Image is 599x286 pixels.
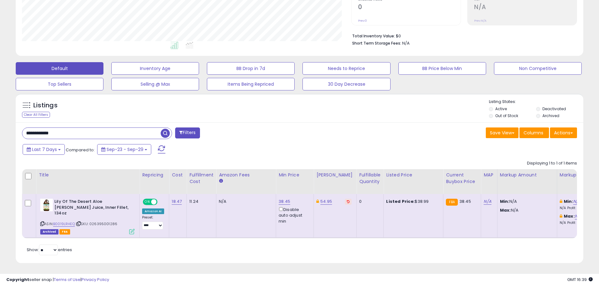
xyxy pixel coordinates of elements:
[564,213,575,219] b: Max:
[500,208,552,213] p: N/A
[27,247,72,253] span: Show: entries
[402,40,410,46] span: N/A
[40,229,58,235] span: Listings that have been deleted from Seller Central
[527,160,577,166] div: Displaying 1 to 1 of 1 items
[494,62,582,75] button: Non Competitive
[359,172,381,185] div: Fulfillable Quantity
[474,3,577,12] h2: N/A
[76,221,117,226] span: | SKU: 026395001286
[189,199,211,204] div: 11.24
[302,78,390,90] button: 30 Day Decrease
[474,19,486,23] small: Prev: N/A
[172,198,182,205] a: 18.47
[142,172,166,178] div: Repricing
[219,172,273,178] div: Amazon Fees
[207,78,295,90] button: Items Being Repriced
[352,40,401,46] b: Short Term Storage Fees:
[279,198,290,205] a: 38.45
[142,208,164,214] div: Amazon AI
[398,62,486,75] button: BB Price Below Min
[40,199,53,211] img: 412kM3Cq3kL._SL40_.jpg
[484,198,491,205] a: N/A
[32,146,57,153] span: Last 7 Days
[219,178,223,184] small: Amazon Fees.
[446,199,458,206] small: FBA
[302,62,390,75] button: Needs to Reprice
[16,62,103,75] button: Default
[207,62,295,75] button: BB Drop in 7d
[386,198,415,204] b: Listed Price:
[54,277,80,283] a: Terms of Use
[542,113,559,118] label: Archived
[489,99,583,105] p: Listing States:
[573,198,581,205] a: N/A
[519,127,549,138] button: Columns
[142,215,164,229] div: Preset:
[500,199,552,204] p: N/A
[446,172,478,185] div: Current Buybox Price
[495,113,518,118] label: Out of Stock
[386,172,441,178] div: Listed Price
[358,3,461,12] h2: 0
[320,198,332,205] a: 54.95
[39,172,137,178] div: Title
[495,106,507,111] label: Active
[23,144,65,155] button: Last 7 Days
[97,144,151,155] button: Sep-23 - Sep-29
[219,199,271,204] div: N/A
[6,277,109,283] div: seller snap | |
[40,199,135,234] div: ASIN:
[386,199,438,204] div: $38.99
[22,112,50,118] div: Clear All Filters
[500,207,511,213] strong: Max:
[111,62,199,75] button: Inventory Age
[567,277,593,283] span: 2025-10-7 16:39 GMT
[500,172,554,178] div: Markup Amount
[550,127,577,138] button: Actions
[143,199,151,205] span: ON
[575,213,582,219] a: N/A
[66,147,95,153] span: Compared to:
[352,32,572,39] li: $0
[53,221,75,227] a: B0019LRHEQ
[111,78,199,90] button: Selling @ Max
[484,172,494,178] div: MAP
[157,199,167,205] span: OFF
[500,198,509,204] strong: Min:
[279,172,311,178] div: Min Price
[524,130,543,136] span: Columns
[33,101,58,110] h5: Listings
[564,198,573,204] b: Min:
[316,172,354,178] div: [PERSON_NAME]
[107,146,143,153] span: Sep-23 - Sep-29
[172,172,184,178] div: Cost
[358,19,367,23] small: Prev: 0
[189,172,214,185] div: Fulfillment Cost
[59,229,70,235] span: FBA
[81,277,109,283] a: Privacy Policy
[16,78,103,90] button: Top Sellers
[6,277,29,283] strong: Copyright
[352,33,395,39] b: Total Inventory Value:
[175,127,200,138] button: Filters
[359,199,379,204] div: 0
[459,198,471,204] span: 38.45
[54,199,131,218] b: Lily Of The Desert Aloe [PERSON_NAME] Juice, Inner Fillet, 134oz
[279,206,309,224] div: Disable auto adjust min
[486,127,519,138] button: Save View
[542,106,566,111] label: Deactivated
